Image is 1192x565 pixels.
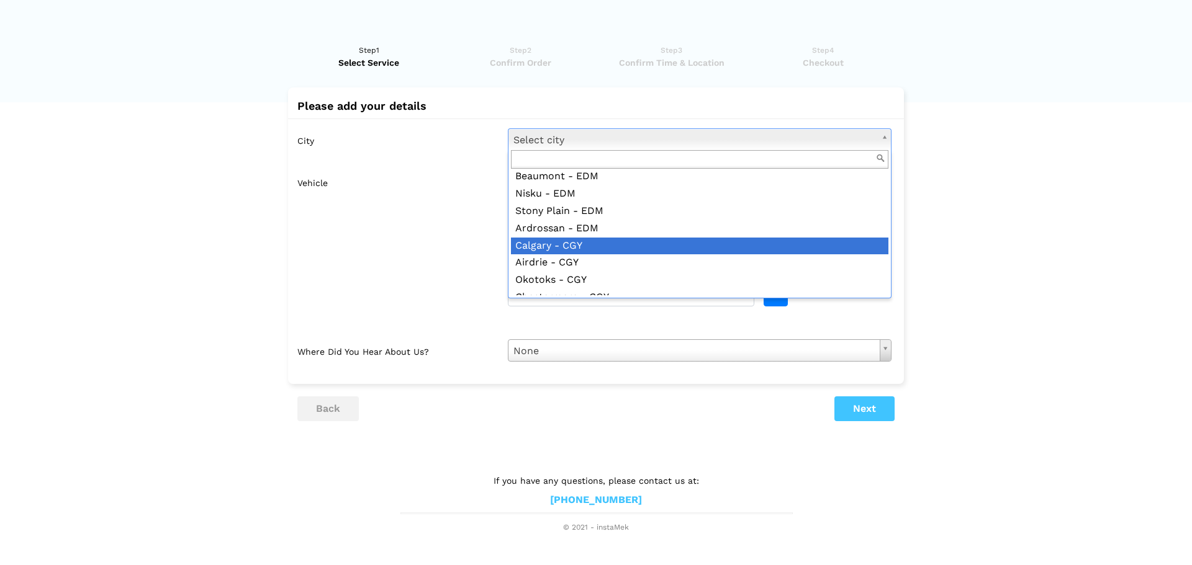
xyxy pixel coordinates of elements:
div: Stony Plain - EDM [511,203,888,220]
div: Beaumont - EDM [511,168,888,185]
div: Okotoks - CGY [511,272,888,289]
div: Ardrossan - EDM [511,220,888,238]
div: Nisku - EDM [511,185,888,203]
div: Chestermere - CGY [511,289,888,306]
div: Calgary - CGY [511,238,888,255]
div: Airdrie - CGY [511,254,888,272]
